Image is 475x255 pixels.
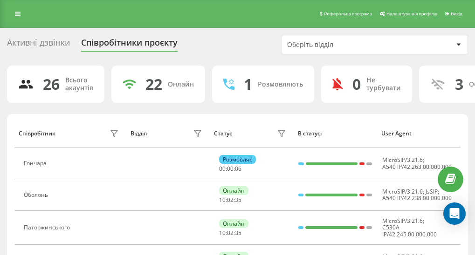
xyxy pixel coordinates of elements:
[426,188,438,195] span: JsSIP
[235,165,241,173] span: 06
[219,196,226,204] span: 10
[219,230,241,236] div: : :
[219,229,226,237] span: 10
[131,130,147,137] div: Відділ
[24,192,50,198] div: Оболонь
[168,81,194,88] div: Онлайн
[219,166,241,172] div: : :
[219,186,248,195] div: Онлайн
[382,163,452,171] span: A540 IP/42.263.00.000.000
[258,81,303,88] div: Розмовляють
[65,76,93,92] div: Всього акаунтів
[324,11,372,16] span: Реферальна програма
[24,160,49,167] div: Гончара
[366,76,401,92] div: Не турбувати
[81,38,178,52] div: Співробітники проєкту
[219,155,256,164] div: Розмовляє
[382,194,452,202] span: A540 IP/42.238.00.000.000
[19,130,55,137] div: Співробітник
[382,223,437,238] span: C530A IP/42.245.00.000.000
[381,130,456,137] div: User Agent
[287,41,399,49] div: Оберіть відділ
[455,75,463,93] div: 3
[227,196,234,204] span: 02
[24,224,72,231] div: Паторжинського
[227,229,234,237] span: 02
[235,196,241,204] span: 35
[219,219,248,228] div: Онлайн
[219,165,226,173] span: 00
[352,75,361,93] div: 0
[298,130,373,137] div: В статусі
[227,165,234,173] span: 00
[145,75,162,93] div: 22
[382,217,423,225] span: MicroSIP/3.21.6
[382,188,423,195] span: MicroSIP/3.21.6
[244,75,252,93] div: 1
[451,11,462,16] span: Вихід
[43,75,60,93] div: 26
[7,38,70,52] div: Активні дзвінки
[443,202,466,225] div: Open Intercom Messenger
[386,11,437,16] span: Налаштування профілю
[235,229,241,237] span: 35
[382,156,423,164] span: MicroSIP/3.21.6
[214,130,232,137] div: Статус
[219,197,241,203] div: : :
